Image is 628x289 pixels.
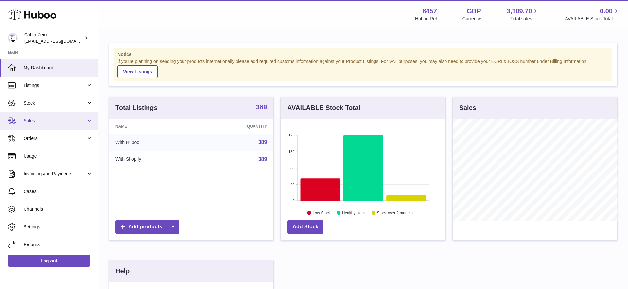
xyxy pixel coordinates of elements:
span: Cases [24,189,93,195]
span: 3,109.70 [507,7,532,16]
a: Add products [115,220,179,234]
a: 0.00 AVAILABLE Stock Total [565,7,620,22]
text: 88 [291,166,295,170]
a: 389 [258,139,267,145]
h3: Total Listings [115,103,158,112]
h3: Sales [459,103,476,112]
h3: AVAILABLE Stock Total [287,103,360,112]
h3: Help [115,267,130,276]
span: My Dashboard [24,65,93,71]
span: AVAILABLE Stock Total [565,16,620,22]
th: Name [109,119,198,134]
strong: 8457 [422,7,437,16]
span: Usage [24,153,93,159]
span: 0.00 [600,7,613,16]
img: huboo@cabinzero.com [8,33,18,43]
a: View Listings [117,65,158,78]
div: Cabin Zero [24,32,83,44]
td: With Huboo [109,134,198,151]
a: 389 [256,104,267,112]
td: With Shopify [109,151,198,168]
span: Channels [24,206,93,212]
span: Listings [24,82,86,89]
span: Orders [24,135,86,142]
text: 0 [293,199,295,203]
a: Log out [8,255,90,267]
span: Stock [24,100,86,106]
strong: GBP [467,7,481,16]
span: Settings [24,224,93,230]
div: Currency [462,16,481,22]
span: Total sales [510,16,539,22]
th: Quantity [198,119,273,134]
a: Add Stock [287,220,323,234]
span: Sales [24,118,86,124]
a: 3,109.70 Total sales [507,7,540,22]
span: [EMAIL_ADDRESS][DOMAIN_NAME] [24,38,96,44]
text: Healthy stock [342,210,366,215]
text: Low Stock [313,210,331,215]
strong: 389 [256,104,267,110]
div: If you're planning on sending your products internationally please add required customs informati... [117,58,609,78]
text: 132 [288,150,294,154]
text: 176 [288,133,294,137]
text: Stock over 2 months [377,210,413,215]
span: Returns [24,242,93,248]
div: Huboo Ref [415,16,437,22]
a: 389 [258,156,267,162]
text: 44 [291,182,295,186]
strong: Notice [117,51,609,58]
span: Invoicing and Payments [24,171,86,177]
